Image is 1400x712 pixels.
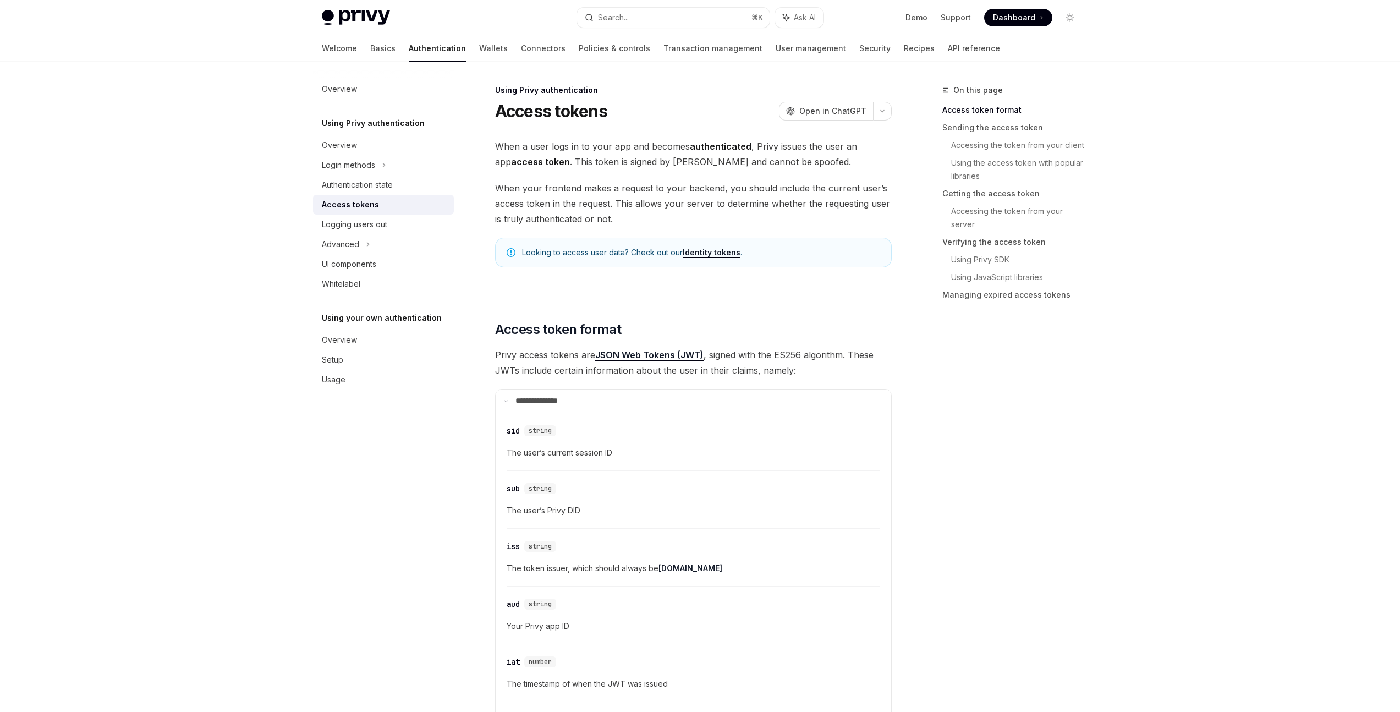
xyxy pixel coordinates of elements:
h1: Access tokens [495,101,607,121]
a: Authentication state [313,175,454,195]
div: iat [507,656,520,667]
span: The timestamp of when the JWT was issued [507,677,880,691]
strong: access token [511,156,570,167]
div: Advanced [322,238,359,251]
span: Privy access tokens are , signed with the ES256 algorithm. These JWTs include certain information... [495,347,892,378]
span: string [529,426,552,435]
svg: Note [507,248,515,257]
span: string [529,600,552,609]
button: Ask AI [775,8,823,28]
a: Authentication [409,35,466,62]
span: Dashboard [993,12,1035,23]
a: Wallets [479,35,508,62]
div: Overview [322,333,357,347]
img: light logo [322,10,390,25]
span: number [529,658,552,666]
a: Getting the access token [942,185,1088,202]
a: Logging users out [313,215,454,234]
h5: Using Privy authentication [322,117,425,130]
a: Policies & controls [579,35,650,62]
span: The user’s Privy DID [507,504,880,517]
a: Access token format [942,101,1088,119]
a: Overview [313,330,454,350]
div: sid [507,425,520,436]
button: Search...⌘K [577,8,770,28]
a: Welcome [322,35,357,62]
span: Open in ChatGPT [799,106,866,117]
div: Overview [322,139,357,152]
div: iss [507,541,520,552]
a: Security [859,35,891,62]
span: ⌘ K [751,13,763,22]
div: Logging users out [322,218,387,231]
a: Setup [313,350,454,370]
div: sub [507,483,520,494]
button: Toggle dark mode [1061,9,1079,26]
span: Looking to access user data? Check out our . [522,247,880,258]
div: Overview [322,83,357,96]
a: Using JavaScript libraries [951,269,1088,286]
a: Using the access token with popular libraries [951,154,1088,185]
div: Whitelabel [322,277,360,291]
span: On this page [953,84,1003,97]
a: Dashboard [984,9,1052,26]
a: User management [776,35,846,62]
div: UI components [322,258,376,271]
a: Accessing the token from your server [951,202,1088,233]
span: string [529,542,552,551]
span: Access token format [495,321,622,338]
a: Access tokens [313,195,454,215]
a: Connectors [521,35,566,62]
a: Overview [313,79,454,99]
span: Ask AI [794,12,816,23]
span: The token issuer, which should always be [507,562,880,575]
a: [DOMAIN_NAME] [658,563,722,573]
a: Verifying the access token [942,233,1088,251]
div: Setup [322,353,343,366]
a: Demo [905,12,927,23]
a: JSON Web Tokens (JWT) [595,349,704,361]
a: Managing expired access tokens [942,286,1088,304]
span: Your Privy app ID [507,620,880,633]
a: Accessing the token from your client [951,136,1088,154]
div: Login methods [322,158,375,172]
a: Identity tokens [683,248,740,258]
a: Recipes [904,35,935,62]
a: UI components [313,254,454,274]
h5: Using your own authentication [322,311,442,325]
a: Transaction management [663,35,762,62]
div: Access tokens [322,198,379,211]
span: When a user logs in to your app and becomes , Privy issues the user an app . This token is signed... [495,139,892,169]
div: Search... [598,11,629,24]
a: Overview [313,135,454,155]
a: Using Privy SDK [951,251,1088,269]
button: Open in ChatGPT [779,102,873,121]
span: The user’s current session ID [507,446,880,459]
div: Usage [322,373,345,386]
strong: authenticated [690,141,751,152]
div: Authentication state [322,178,393,191]
a: Sending the access token [942,119,1088,136]
a: Whitelabel [313,274,454,294]
span: string [529,484,552,493]
a: Basics [370,35,396,62]
a: Usage [313,370,454,390]
a: API reference [948,35,1000,62]
div: aud [507,599,520,610]
a: Support [941,12,971,23]
span: When your frontend makes a request to your backend, you should include the current user’s access ... [495,180,892,227]
div: Using Privy authentication [495,85,892,96]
